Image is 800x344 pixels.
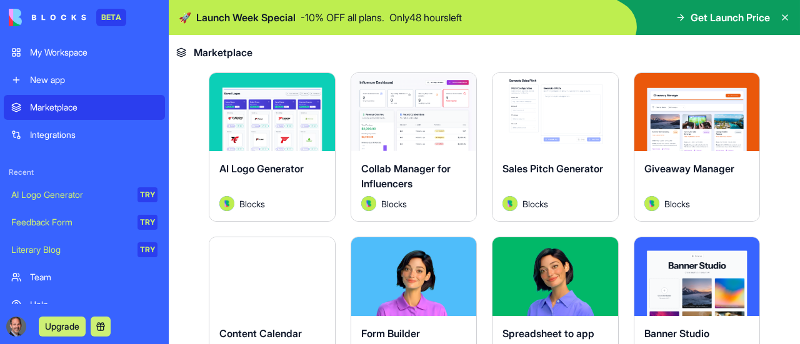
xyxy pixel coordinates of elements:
[4,95,165,120] a: Marketplace
[4,122,165,147] a: Integrations
[389,10,462,25] p: Only 48 hours left
[196,10,296,25] span: Launch Week Special
[4,292,165,317] a: Help
[137,187,157,202] div: TRY
[4,67,165,92] a: New app
[219,196,234,211] img: Avatar
[30,74,157,86] div: New app
[30,271,157,283] div: Team
[502,327,594,340] span: Spreadsheet to app
[30,298,157,311] div: Help
[644,327,709,340] span: Banner Studio
[11,243,129,256] div: Literary Blog
[634,72,761,222] a: Giveaway ManagerAvatarBlocks
[39,317,86,337] button: Upgrade
[96,9,126,26] div: BETA
[691,10,770,25] span: Get Launch Price
[4,40,165,65] a: My Workspace
[502,196,517,211] img: Avatar
[6,317,26,337] img: ACg8ocLRcWjyeUPByjFEP0EcE2EgLek16jcN8U9huyv-iLM-33gaBgs=s96-c
[522,197,548,210] span: Blocks
[301,10,384,25] p: - 10 % OFF all plans.
[137,215,157,230] div: TRY
[11,216,129,229] div: Feedback Form
[502,162,603,175] span: Sales Pitch Generator
[137,242,157,257] div: TRY
[644,196,659,211] img: Avatar
[11,189,129,201] div: AI Logo Generator
[30,101,157,114] div: Marketplace
[9,9,126,26] a: BETA
[4,210,165,235] a: Feedback FormTRY
[30,46,157,59] div: My Workspace
[381,197,407,210] span: Blocks
[361,196,376,211] img: Avatar
[492,72,619,222] a: Sales Pitch GeneratorAvatarBlocks
[361,162,451,190] span: Collab Manager for Influencers
[179,10,191,25] span: 🚀
[644,162,734,175] span: Giveaway Manager
[4,237,165,262] a: Literary BlogTRY
[239,197,265,210] span: Blocks
[351,72,477,222] a: Collab Manager for InfluencersAvatarBlocks
[4,167,165,177] span: Recent
[194,45,252,60] span: Marketplace
[209,72,336,222] a: AI Logo GeneratorAvatarBlocks
[39,320,86,332] a: Upgrade
[664,197,690,210] span: Blocks
[30,129,157,141] div: Integrations
[4,182,165,207] a: AI Logo GeneratorTRY
[219,162,304,175] span: AI Logo Generator
[9,9,86,26] img: logo
[361,327,420,340] span: Form Builder
[4,265,165,290] a: Team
